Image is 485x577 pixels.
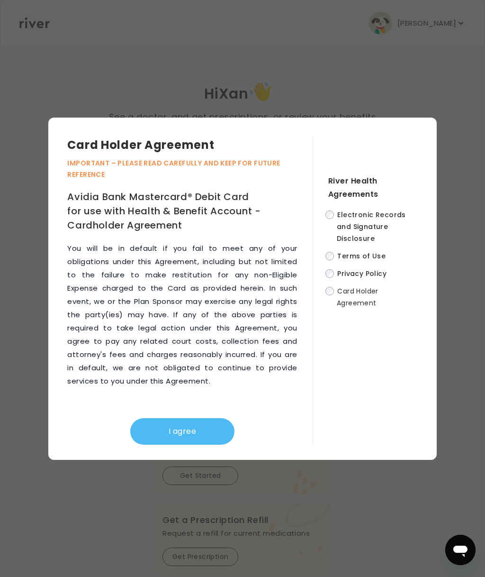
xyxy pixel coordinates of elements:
[67,242,297,388] p: You will be in default if you fail to meet any of your obligations under this Agreement, includin...
[67,137,312,154] h3: Card Holder Agreement
[337,210,406,243] span: Electronic Records and Signature Disclosure
[67,190,263,232] h1: Avidia Bank Mastercard® Debit Card for use with Health & Benefit Account - Cardholder Agreement
[328,174,418,201] h4: River Health Agreements
[67,157,312,180] p: IMPORTANT – PLEASE READ CAREFULLY AND KEEP FOR FUTURE REFERENCE
[130,418,234,445] button: I agree
[445,535,476,565] iframe: Button to launch messaging window
[337,269,386,278] span: Privacy Policy
[337,251,386,261] span: Terms of Use
[337,286,378,308] span: Card Holder Agreement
